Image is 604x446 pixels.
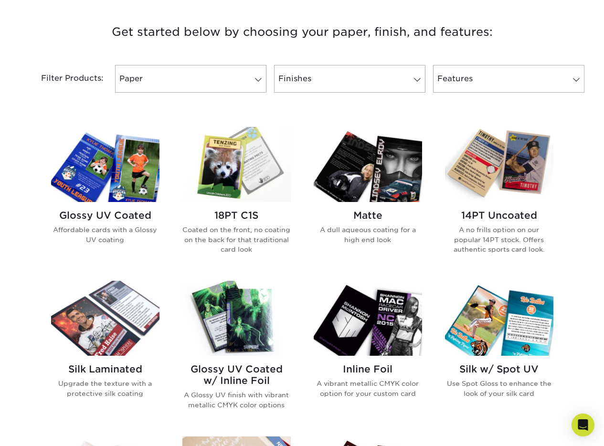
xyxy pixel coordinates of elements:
p: A dull aqueous coating for a high end look [314,225,422,244]
h2: Silk w/ Spot UV [445,363,553,375]
p: Use Spot Gloss to enhance the look of your silk card [445,379,553,398]
a: 18PT C1S Trading Cards 18PT C1S Coated on the front, no coating on the back for that traditional ... [182,127,291,269]
img: Glossy UV Coated Trading Cards [51,127,159,202]
img: 18PT C1S Trading Cards [182,127,291,202]
a: Finishes [274,65,425,93]
h2: Glossy UV Coated w/ Inline Foil [182,363,291,386]
a: Glossy UV Coated Trading Cards Glossy UV Coated Affordable cards with a Glossy UV coating [51,127,159,269]
h2: 18PT C1S [182,210,291,221]
img: Inline Foil Trading Cards [314,281,422,356]
img: Matte Trading Cards [314,127,422,202]
h2: Glossy UV Coated [51,210,159,221]
a: 14PT Uncoated Trading Cards 14PT Uncoated A no frills option on our popular 14PT stock. Offers au... [445,127,553,269]
p: Upgrade the texture with a protective silk coating [51,379,159,398]
a: Glossy UV Coated w/ Inline Foil Trading Cards Glossy UV Coated w/ Inline Foil A Glossy UV finish ... [182,281,291,425]
img: Silk Laminated Trading Cards [51,281,159,356]
p: A no frills option on our popular 14PT stock. Offers authentic sports card look. [445,225,553,254]
h2: 14PT Uncoated [445,210,553,221]
div: Filter Products: [16,65,111,93]
a: Matte Trading Cards Matte A dull aqueous coating for a high end look [314,127,422,269]
img: Glossy UV Coated w/ Inline Foil Trading Cards [182,281,291,356]
h2: Inline Foil [314,363,422,375]
img: Silk w/ Spot UV Trading Cards [445,281,553,356]
a: Paper [115,65,266,93]
h2: Silk Laminated [51,363,159,375]
a: Silk w/ Spot UV Trading Cards Silk w/ Spot UV Use Spot Gloss to enhance the look of your silk card [445,281,553,425]
p: A Glossy UV finish with vibrant metallic CMYK color options [182,390,291,410]
p: Affordable cards with a Glossy UV coating [51,225,159,244]
h3: Get started below by choosing your paper, finish, and features: [23,11,582,53]
img: 14PT Uncoated Trading Cards [445,127,553,202]
a: Inline Foil Trading Cards Inline Foil A vibrant metallic CMYK color option for your custom card [314,281,422,425]
p: Coated on the front, no coating on the back for that traditional card look [182,225,291,254]
a: Silk Laminated Trading Cards Silk Laminated Upgrade the texture with a protective silk coating [51,281,159,425]
p: A vibrant metallic CMYK color option for your custom card [314,379,422,398]
h2: Matte [314,210,422,221]
a: Features [433,65,584,93]
div: Open Intercom Messenger [572,414,594,436]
